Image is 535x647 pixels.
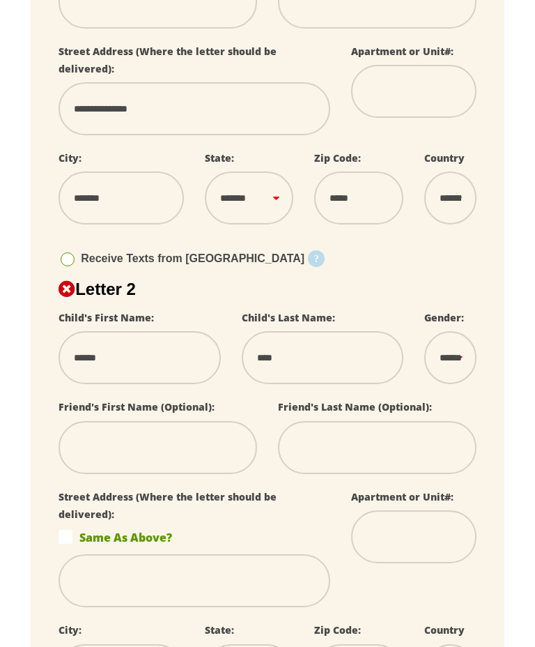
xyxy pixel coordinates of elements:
label: Apartment or Unit#: [351,490,453,503]
label: Apartment or Unit#: [351,45,453,58]
label: Gender: [424,311,464,324]
label: Friend's First Name (Optional): [59,400,215,413]
label: Country [424,151,465,165]
label: City: [59,623,82,637]
span: Receive Texts from [GEOGRAPHIC_DATA] [81,252,304,264]
label: City: [59,151,82,165]
label: Zip Code: [314,623,361,637]
label: State: [205,151,234,165]
label: Child's First Name: [59,311,154,324]
h2: Letter 2 [59,280,476,299]
label: Zip Code: [314,151,361,165]
label: Friend's Last Name (Optional): [278,400,432,413]
label: Same As Above? [59,530,330,544]
label: Child's Last Name: [242,311,335,324]
label: Street Address (Where the letter should be delivered): [59,490,277,521]
label: State: [205,623,234,637]
label: Street Address (Where the letter should be delivered): [59,45,277,75]
label: Country [424,623,465,637]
